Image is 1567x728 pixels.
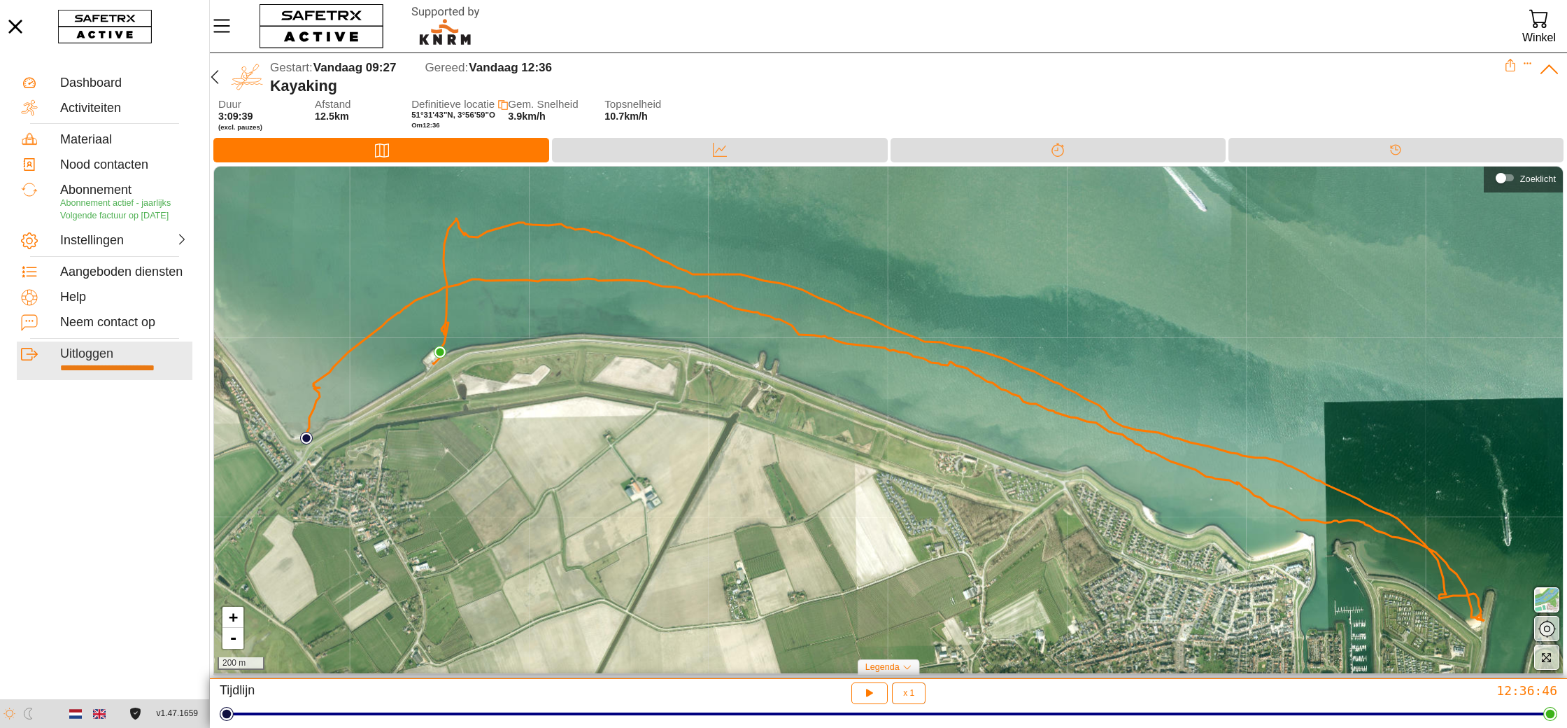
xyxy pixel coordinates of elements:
[213,138,549,162] div: Kaart
[3,708,15,720] img: ModeLight.svg
[222,628,243,649] a: Zoom out
[157,706,198,721] span: v1.47.1659
[411,111,495,119] span: 51°31'43"N, 3°56'59"O
[1523,59,1533,69] button: Expand
[604,111,648,122] span: 10.7km/h
[126,708,145,720] a: Licentieovereenkomst
[891,138,1226,162] div: Splitsen
[315,99,404,111] span: Afstand
[218,111,253,122] span: 3:09:39
[1522,28,1556,47] div: Winkel
[903,689,914,697] span: x 1
[469,61,552,74] span: Vandaag 12:36
[60,346,188,362] div: Uitloggen
[204,59,226,95] button: Terug
[1520,174,1556,184] div: Zoeklicht
[22,708,34,720] img: ModeDark.svg
[1228,138,1564,162] div: Tijdlijn
[21,99,38,116] img: Activities.svg
[60,211,169,220] span: Volgende factuur op [DATE]
[552,138,887,162] div: Data
[21,289,38,306] img: Help.svg
[222,607,243,628] a: Zoom in
[21,181,38,198] img: Subscription.svg
[60,76,188,91] div: Dashboard
[218,123,308,132] span: (excl. pauzes)
[87,702,111,726] button: English
[270,77,1504,95] div: Kayaking
[93,708,106,720] img: en.svg
[21,131,38,148] img: Equipment.svg
[508,111,546,122] span: 3.9km/h
[220,682,661,704] div: Tijdlijn
[231,61,263,93] img: KAYAKING.svg
[60,315,188,330] div: Neem contact op
[300,432,313,444] img: PathStart.svg
[60,157,188,173] div: Nood contacten
[60,183,188,198] div: Abonnement
[315,111,349,122] span: 12.5km
[210,11,245,41] button: Menu
[1116,682,1557,699] div: 12:36:46
[1491,167,1556,188] div: Zoeklicht
[425,61,469,74] span: Gereed:
[892,682,926,704] button: x 1
[604,99,694,111] span: Topsnelheid
[313,61,397,74] span: Vandaag 09:27
[395,3,496,49] img: RescueLogo.svg
[508,99,597,111] span: Gem. Snelheid
[21,314,38,331] img: ContactUs.svg
[60,101,188,116] div: Activiteiten
[60,265,188,280] div: Aangeboden diensten
[69,708,82,720] img: nl.svg
[218,657,264,670] div: 200 m
[60,233,122,248] div: Instellingen
[411,98,495,110] span: Definitieve locatie
[218,99,308,111] span: Duur
[60,198,171,208] span: Abonnement actief - jaarlijks
[411,121,440,129] span: Om 12:36
[148,702,206,725] button: v1.47.1659
[270,61,313,74] span: Gestart:
[434,346,446,358] img: PathEnd.svg
[64,702,87,726] button: Dutch
[60,290,188,305] div: Help
[60,132,188,148] div: Materiaal
[865,662,900,672] span: Legenda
